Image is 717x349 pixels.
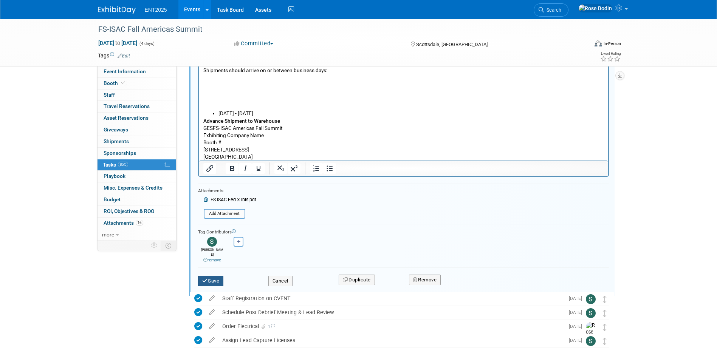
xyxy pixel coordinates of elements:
a: Shipments [98,136,176,147]
span: 16 [136,220,143,225]
a: Travel Reservations [98,101,176,112]
button: Numbered list [310,163,323,174]
span: more [102,232,114,238]
button: Subscript [274,163,287,174]
div: Tag Contributors [198,227,609,235]
a: Asset Reservations [98,113,176,124]
button: Remove [409,275,441,285]
div: In-Person [603,41,621,46]
a: more [98,229,176,241]
button: Underline [252,163,265,174]
a: Budget [98,194,176,205]
i: Move task [603,338,607,345]
a: Tasks85% [98,159,176,171]
div: Order Electrical [218,320,564,333]
span: Travel Reservations [104,103,150,109]
a: edit [205,323,218,330]
span: to [114,40,121,46]
div: [PERSON_NAME] [200,247,225,263]
a: Event Information [98,66,176,77]
span: ROI, Objectives & ROO [104,208,154,214]
span: Attachments [104,220,143,226]
img: Format-Inperson.png [595,40,602,46]
i: Move task [603,310,607,317]
span: Booth [104,80,127,86]
span: Search [544,7,561,13]
span: 1 [267,324,275,329]
a: Sponsorships [98,148,176,159]
a: remove [203,258,221,263]
button: Committed [231,40,276,48]
i: Move task [603,296,607,303]
div: Attachments [198,188,256,194]
div: Event Rating [600,52,621,56]
button: Bold [226,163,238,174]
a: Search [534,3,568,17]
button: Superscript [288,163,300,174]
a: Giveaways [98,124,176,136]
button: Bullet list [323,163,336,174]
span: [DATE] [DATE] [98,40,138,46]
div: FS-ISAC Fall Americas Summit [96,23,577,36]
img: ExhibitDay [98,6,136,14]
img: Stephanie Silva [586,308,596,318]
span: (4 days) [139,41,155,46]
a: Attachments16 [98,218,176,229]
span: Scottsdale, [GEOGRAPHIC_DATA] [416,42,488,47]
span: Event Information [104,68,146,74]
span: ENT2025 [145,7,167,13]
span: [DATE] [569,310,586,315]
td: Toggle Event Tabs [161,241,176,250]
span: Staff [104,92,115,98]
span: Giveaways [104,127,128,133]
span: [DATE] [569,338,586,343]
span: 85% [118,162,128,167]
span: [DATE] [569,324,586,329]
a: Misc. Expenses & Credits [98,182,176,194]
iframe: Rich Text Area [199,64,608,161]
a: Edit [118,53,130,59]
img: Rose Bodin [578,4,612,12]
a: Booth [98,78,176,89]
div: Staff Registration on CVENT [218,292,564,305]
span: Sponsorships [104,150,136,156]
span: FS ISAC Fed X lbls.pdf [211,197,256,202]
a: edit [205,337,218,344]
span: Asset Reservations [104,115,149,121]
button: Italic [239,163,252,174]
button: Insert/edit link [203,163,216,174]
img: Rose Bodin [586,322,597,349]
span: Tasks [103,162,128,168]
img: Stephanie Silva [207,237,217,247]
a: edit [205,309,218,316]
i: Move task [603,324,607,331]
a: edit [205,295,218,302]
span: Misc. Expenses & Credits [104,185,163,191]
img: Stephanie Silva [586,336,596,346]
td: Tags [98,52,130,59]
div: Assign Lead Capture Licenses [218,334,564,347]
td: Personalize Event Tab Strip [148,241,161,250]
span: Shipments [104,138,129,144]
span: [DATE] [569,296,586,301]
button: Save [198,276,224,286]
button: Cancel [268,276,293,286]
a: Staff [98,90,176,101]
div: Event Format [544,39,621,51]
a: ROI, Objectives & ROO [98,206,176,217]
button: Duplicate [339,275,375,285]
span: Budget [104,196,121,202]
a: Playbook [98,171,176,182]
span: Playbook [104,173,125,179]
img: Stephanie Silva [586,294,596,304]
i: Booth reservation complete [121,81,125,85]
div: Schedule Post Debrief Meeting & Lead Review [218,306,564,319]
